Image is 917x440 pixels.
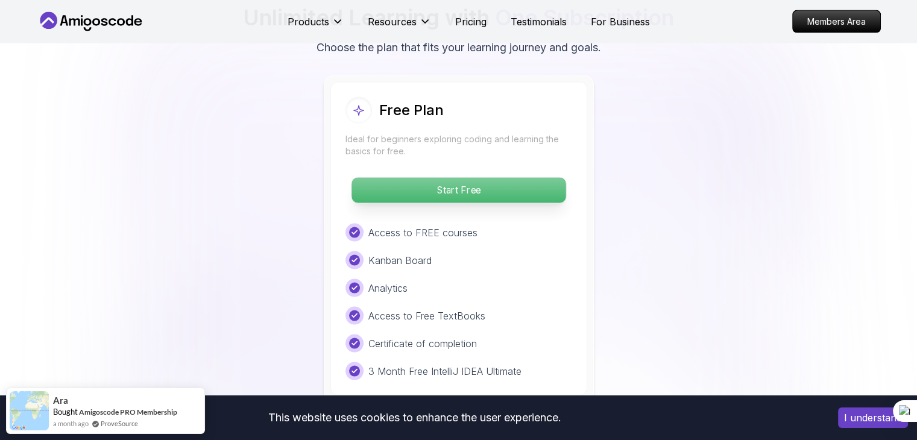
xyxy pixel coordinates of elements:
div: This website uses cookies to enhance the user experience. [9,404,820,431]
button: Products [288,14,344,39]
button: Start Free [351,177,566,204]
p: Members Area [793,11,880,33]
p: 3 Month Free IntelliJ IDEA Ultimate [368,364,522,379]
p: Start Free [351,178,566,203]
a: Start Free [345,184,572,196]
button: Resources [368,14,431,39]
p: Analytics [368,281,408,295]
span: a month ago [53,418,89,429]
p: Access to FREE courses [368,225,477,240]
p: Resources [368,14,417,29]
img: provesource social proof notification image [10,391,49,430]
p: Access to Free TextBooks [368,309,485,323]
p: Ideal for beginners exploring coding and learning the basics for free. [345,133,572,157]
p: Products [288,14,329,29]
p: Choose the plan that fits your learning journey and goals. [317,39,601,56]
span: Bought [53,407,78,416]
a: Amigoscode PRO Membership [79,407,177,416]
button: Accept cookies [838,407,908,428]
a: Testimonials [511,14,567,29]
a: Members Area [792,10,881,33]
span: Ara [53,395,68,406]
a: ProveSource [101,418,138,429]
a: For Business [591,14,650,29]
a: Pricing [455,14,487,29]
p: Certificate of completion [368,336,477,351]
h2: Free Plan [379,101,444,120]
p: Kanban Board [368,253,432,268]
